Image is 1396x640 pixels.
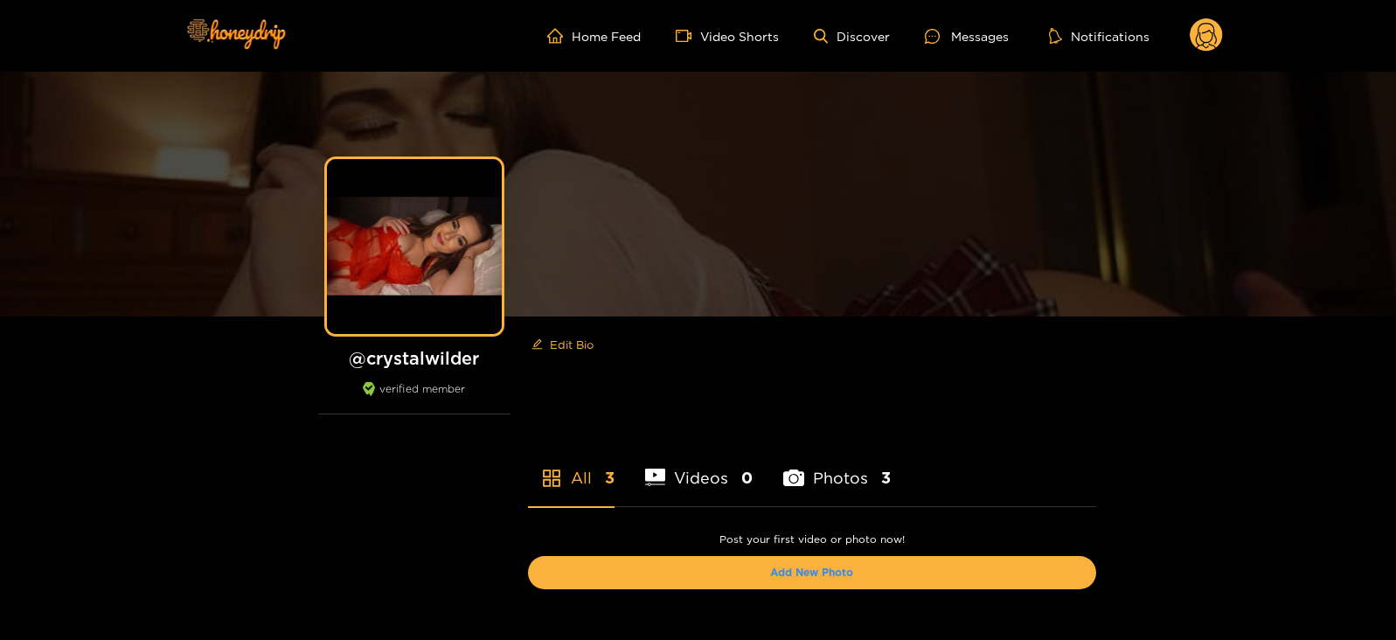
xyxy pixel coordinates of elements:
[645,428,754,506] li: Videos
[541,468,562,489] span: appstore
[741,467,753,489] span: 0
[547,28,572,44] span: home
[550,336,594,353] span: Edit Bio
[1044,27,1155,45] button: Notifications
[881,467,891,489] span: 3
[528,330,597,358] button: editEdit Bio
[528,428,615,506] li: All
[676,28,700,44] span: video-camera
[318,382,510,414] div: verified member
[605,467,615,489] span: 3
[528,533,1096,546] p: Post your first video or photo now!
[676,28,779,44] a: Video Shorts
[783,428,891,506] li: Photos
[547,28,641,44] a: Home Feed
[925,26,1009,46] div: Messages
[531,338,543,351] span: edit
[318,347,510,369] h1: @ crystalwilder
[814,29,890,44] a: Discover
[528,556,1096,589] button: Add New Photo
[770,567,853,578] a: Add New Photo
